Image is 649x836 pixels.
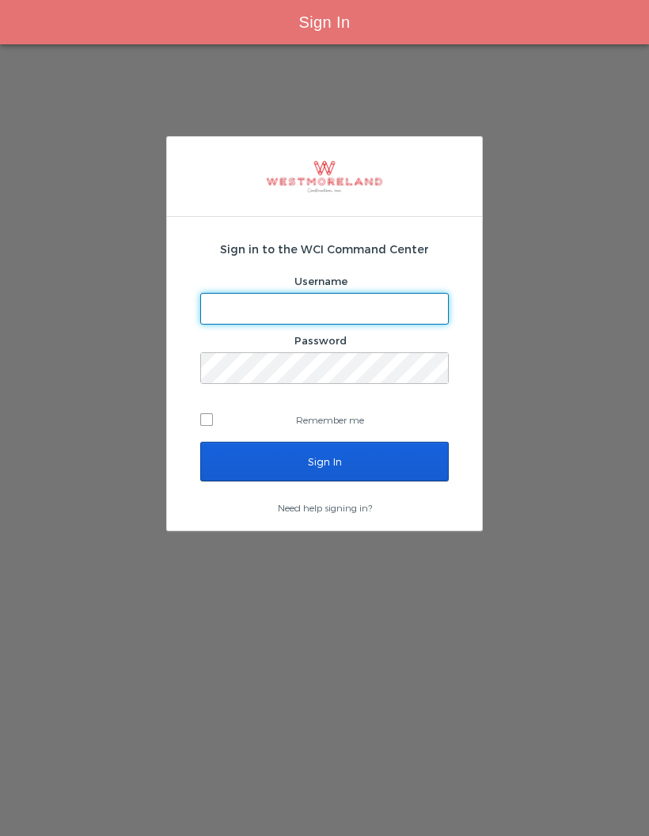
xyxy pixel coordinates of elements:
label: Password [294,334,347,347]
label: Username [294,275,347,287]
span: Sign In [298,13,350,31]
label: Remember me [200,408,449,431]
h2: Sign in to the WCI Command Center [200,241,449,257]
input: Sign In [200,442,449,481]
a: Need help signing in? [278,502,372,513]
